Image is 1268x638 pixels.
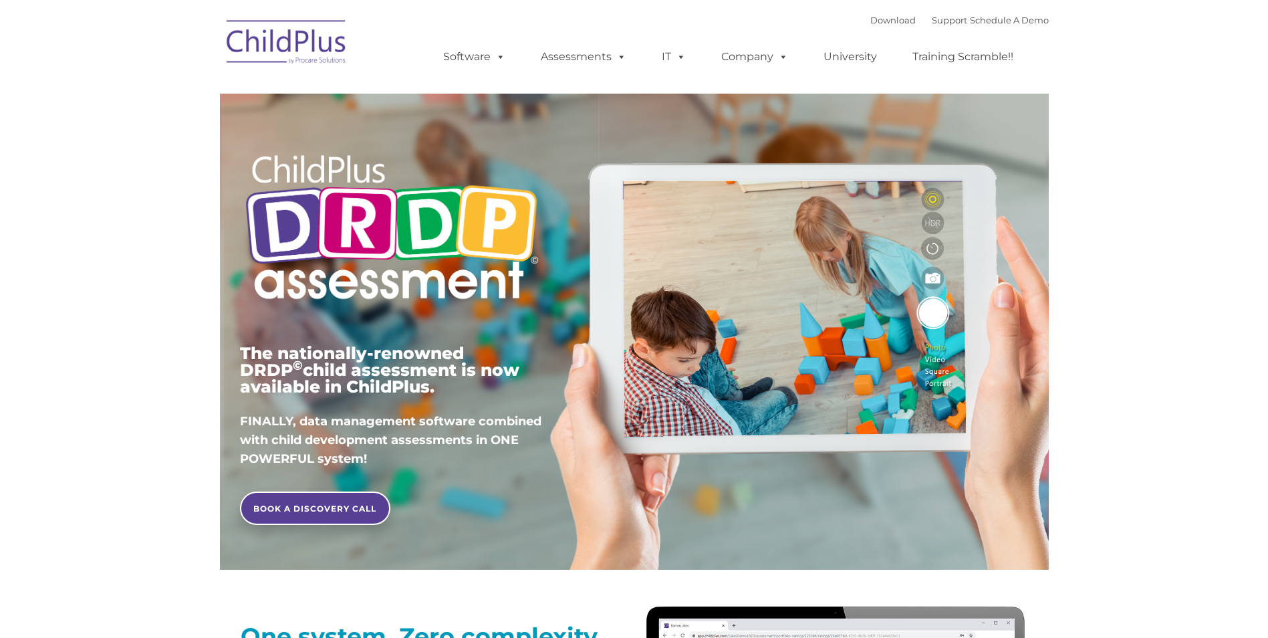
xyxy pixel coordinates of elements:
[870,15,916,25] a: Download
[708,43,801,70] a: Company
[970,15,1049,25] a: Schedule A Demo
[899,43,1027,70] a: Training Scramble!!
[648,43,699,70] a: IT
[430,43,519,70] a: Software
[240,492,390,525] a: BOOK A DISCOVERY CALL
[240,137,543,322] img: Copyright - DRDP Logo Light
[240,343,519,397] span: The nationally-renowned DRDP child assessment is now available in ChildPlus.
[527,43,640,70] a: Assessments
[220,11,354,78] img: ChildPlus by Procare Solutions
[810,43,890,70] a: University
[870,15,1049,25] font: |
[932,15,967,25] a: Support
[240,414,541,466] span: FINALLY, data management software combined with child development assessments in ONE POWERFUL sys...
[293,358,303,373] sup: ©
